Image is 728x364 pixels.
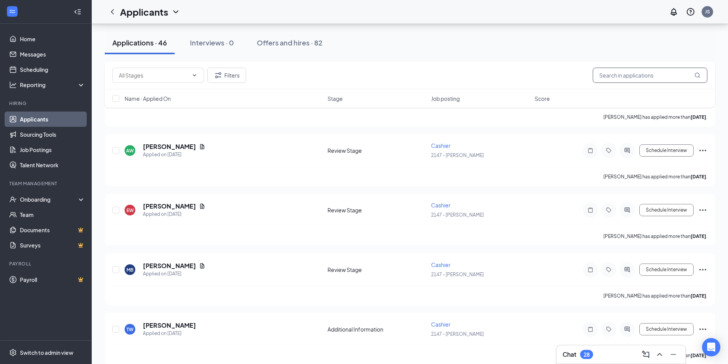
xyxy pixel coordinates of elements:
div: Offers and hires · 82 [257,38,323,47]
b: [DATE] [691,233,706,239]
span: Score [535,95,550,102]
svg: Tag [604,147,613,154]
svg: Ellipses [698,265,707,274]
h5: [PERSON_NAME] [143,321,196,330]
span: Cashier [431,142,451,149]
a: Team [20,207,85,222]
div: Review Stage [328,206,426,214]
b: [DATE] [691,353,706,358]
span: Cashier [431,321,451,328]
a: Messages [20,47,85,62]
div: EW [126,207,134,214]
span: Name · Applied On [125,95,171,102]
span: 2147 - [PERSON_NAME] [431,212,484,218]
p: [PERSON_NAME] has applied more than . [603,233,707,239]
svg: Collapse [74,8,81,16]
div: Open Intercom Messenger [702,338,720,356]
p: [PERSON_NAME] has applied more than . [603,114,707,120]
svg: Ellipses [698,325,707,334]
svg: Note [586,267,595,273]
svg: Analysis [9,81,17,89]
div: MB [126,267,133,273]
span: 2147 - [PERSON_NAME] [431,272,484,277]
a: DocumentsCrown [20,222,85,238]
a: SurveysCrown [20,238,85,253]
b: [DATE] [691,114,706,120]
a: Job Postings [20,142,85,157]
svg: ChevronLeft [108,7,117,16]
div: Hiring [9,100,84,107]
button: Schedule Interview [639,264,694,276]
h3: Chat [563,350,576,359]
span: 2147 - [PERSON_NAME] [431,152,484,158]
h5: [PERSON_NAME] [143,142,196,151]
div: TW [126,326,133,333]
svg: Tag [604,207,613,213]
svg: Tag [604,326,613,332]
svg: MagnifyingGlass [694,72,700,78]
button: ChevronUp [653,348,666,361]
svg: ActiveChat [623,267,632,273]
svg: ActiveChat [623,147,632,154]
p: [PERSON_NAME] has applied more than . [603,293,707,299]
b: [DATE] [691,293,706,299]
svg: Ellipses [698,205,707,215]
button: Schedule Interview [639,144,694,157]
div: Reporting [20,81,86,89]
svg: Notifications [669,7,678,16]
span: Stage [328,95,343,102]
input: All Stages [119,71,188,79]
div: Review Stage [328,266,426,273]
span: Job posting [431,95,460,102]
button: ComposeMessage [640,348,652,361]
svg: Document [199,144,205,150]
a: Sourcing Tools [20,127,85,142]
span: 2147 - [PERSON_NAME] [431,331,484,337]
div: Review Stage [328,147,426,154]
svg: Tag [604,267,613,273]
button: Schedule Interview [639,323,694,335]
a: Scheduling [20,62,85,77]
div: Interviews · 0 [190,38,234,47]
div: 28 [584,351,590,358]
div: Applied on [DATE] [143,210,205,218]
div: Applied on [DATE] [143,270,205,278]
h1: Applicants [120,5,168,18]
p: [PERSON_NAME] has applied more than . [603,173,707,180]
svg: ActiveChat [623,326,632,332]
div: Team Management [9,180,84,187]
svg: Minimize [669,350,678,359]
svg: WorkstreamLogo [8,8,16,15]
div: Payroll [9,260,84,267]
svg: Note [586,326,595,332]
div: Onboarding [20,196,79,203]
svg: Note [586,147,595,154]
a: Talent Network [20,157,85,173]
svg: ActiveChat [623,207,632,213]
svg: Document [199,203,205,209]
span: Cashier [431,202,451,209]
b: [DATE] [691,174,706,180]
a: Applicants [20,112,85,127]
div: AW [126,147,134,154]
svg: Note [586,207,595,213]
div: Applied on [DATE] [143,151,205,159]
button: Filter Filters [207,68,246,83]
div: Applications · 46 [112,38,167,47]
svg: QuestionInfo [686,7,695,16]
div: Switch to admin view [20,349,73,356]
div: JS [705,8,710,15]
h5: [PERSON_NAME] [143,202,196,210]
h5: [PERSON_NAME] [143,262,196,270]
a: Home [20,31,85,47]
div: Applied on [DATE] [143,330,196,337]
button: Schedule Interview [639,204,694,216]
span: Cashier [431,261,451,268]
a: PayrollCrown [20,272,85,287]
svg: ComposeMessage [641,350,650,359]
div: Additional Information [328,325,426,333]
svg: ChevronDown [191,72,198,78]
svg: Settings [9,349,17,356]
svg: Filter [214,71,223,80]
